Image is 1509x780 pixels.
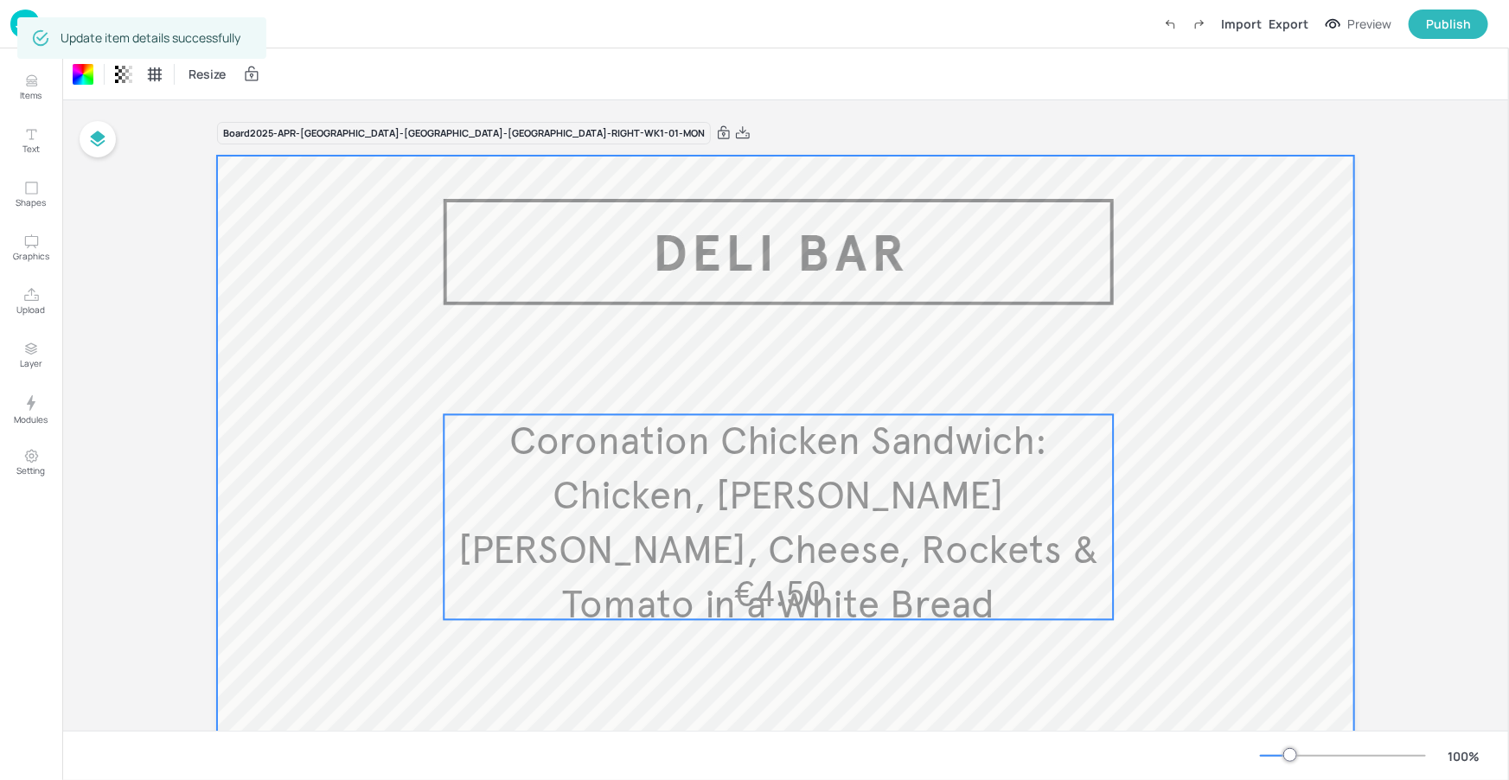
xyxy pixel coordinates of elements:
div: 100 % [1443,747,1485,765]
div: Update item details successfully [61,22,240,54]
div: Publish [1426,15,1471,34]
button: Publish [1409,10,1488,39]
span: Resize [185,65,229,83]
span: Coronation Chicken Sandwich: Chicken, [PERSON_NAME] [PERSON_NAME], Cheese, Rockets & Tomato in a ... [458,418,1099,630]
div: Export [1269,15,1308,33]
img: logo-86c26b7e.jpg [10,10,40,38]
div: Import [1221,15,1262,33]
button: Preview [1315,11,1402,37]
div: Preview [1347,15,1391,34]
label: Undo (Ctrl + Z) [1155,10,1185,39]
span: €4.50 [734,573,828,616]
div: Board 2025-APR-[GEOGRAPHIC_DATA]-[GEOGRAPHIC_DATA]-[GEOGRAPHIC_DATA]-RIGHT-WK1-01-MON [217,122,711,145]
label: Redo (Ctrl + Y) [1185,10,1214,39]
